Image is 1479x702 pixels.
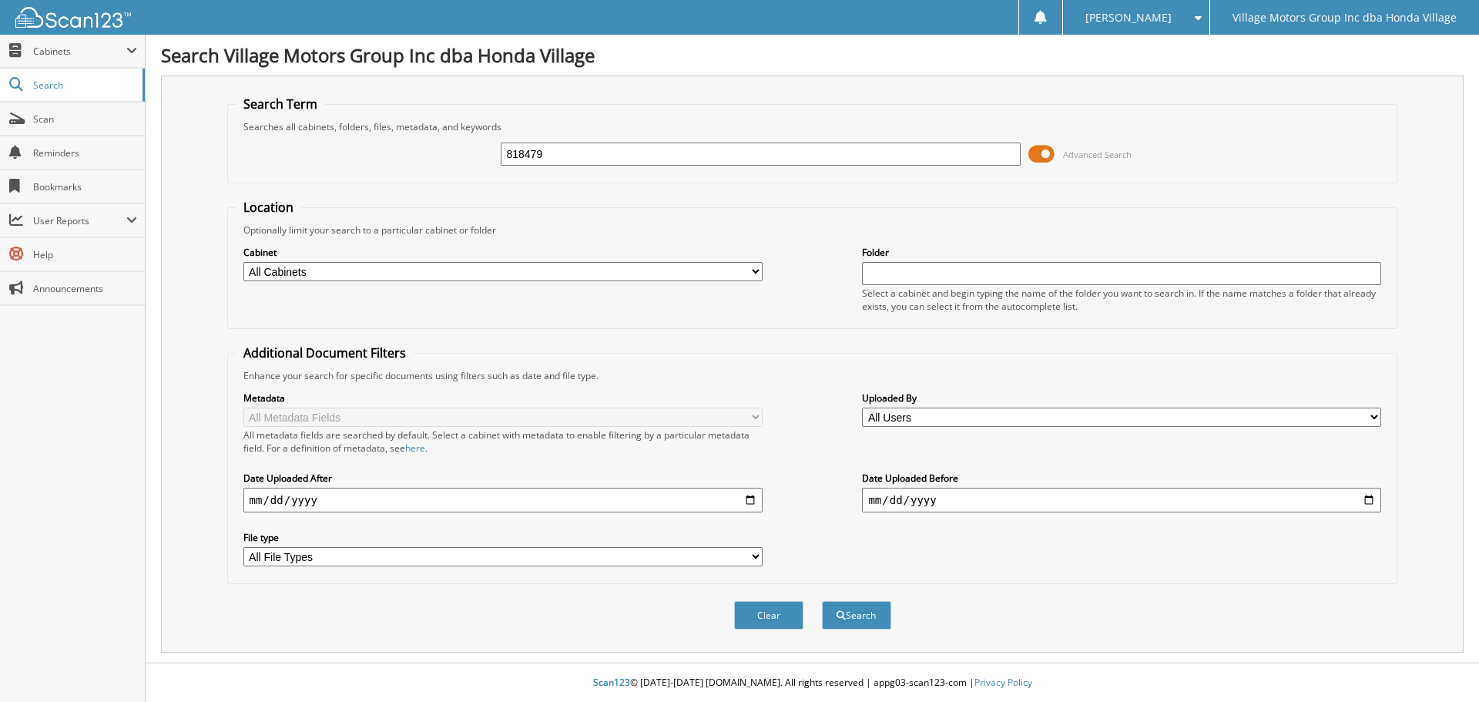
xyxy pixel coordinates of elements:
[862,488,1381,512] input: end
[862,472,1381,485] label: Date Uploaded Before
[243,246,763,259] label: Cabinet
[862,287,1381,313] div: Select a cabinet and begin typing the name of the folder you want to search in. If the name match...
[236,344,414,361] legend: Additional Document Filters
[1063,149,1132,160] span: Advanced Search
[33,180,137,193] span: Bookmarks
[33,214,126,227] span: User Reports
[243,391,763,405] label: Metadata
[862,246,1381,259] label: Folder
[243,472,763,485] label: Date Uploaded After
[1402,628,1479,702] iframe: Chat Widget
[1085,13,1172,22] span: [PERSON_NAME]
[974,676,1032,689] a: Privacy Policy
[862,391,1381,405] label: Uploaded By
[236,120,1390,133] div: Searches all cabinets, folders, files, metadata, and keywords
[33,79,135,92] span: Search
[243,488,763,512] input: start
[15,7,131,28] img: scan123-logo-white.svg
[734,601,803,630] button: Clear
[33,248,137,261] span: Help
[593,676,630,689] span: Scan123
[33,282,137,295] span: Announcements
[33,45,126,58] span: Cabinets
[243,428,763,455] div: All metadata fields are searched by default. Select a cabinet with metadata to enable filtering b...
[161,42,1464,68] h1: Search Village Motors Group Inc dba Honda Village
[236,369,1390,382] div: Enhance your search for specific documents using filters such as date and file type.
[405,442,425,455] a: here
[33,146,137,160] span: Reminders
[236,199,301,216] legend: Location
[1232,13,1457,22] span: Village Motors Group Inc dba Honda Village
[822,601,891,630] button: Search
[243,531,763,544] label: File type
[236,96,325,113] legend: Search Term
[146,664,1479,702] div: © [DATE]-[DATE] [DOMAIN_NAME]. All rights reserved | appg03-scan123-com |
[236,223,1390,237] div: Optionally limit your search to a particular cabinet or folder
[33,113,137,126] span: Scan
